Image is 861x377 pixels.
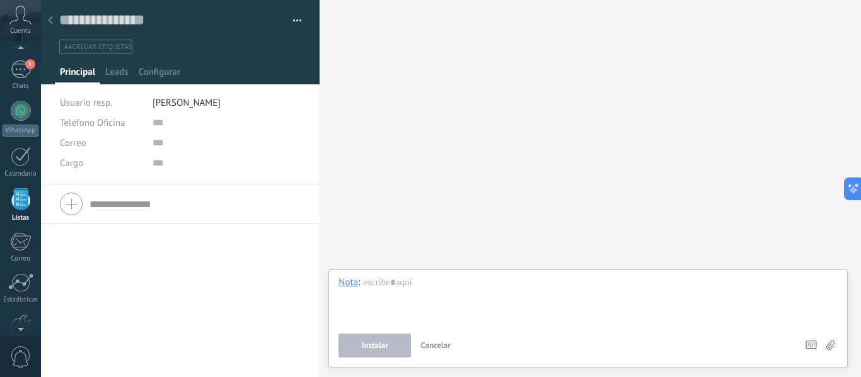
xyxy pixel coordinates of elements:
[3,82,39,91] div: Chats
[60,159,83,168] span: Cargo
[420,340,451,351] span: Cancelar
[60,117,125,129] span: Teléfono Oficina
[25,59,35,69] span: 1
[139,66,180,84] span: Configurar
[60,66,95,84] span: Principal
[10,27,31,35] span: Cuenta
[60,133,86,153] button: Correo
[338,334,411,357] button: Instalar
[60,113,125,133] button: Teléfono Oficina
[358,276,360,289] span: :
[362,341,388,350] span: Instalar
[60,153,143,173] div: Cargo
[60,97,112,109] span: Usuario resp.
[415,334,456,357] button: Cancelar
[105,66,129,84] span: Leads
[153,97,221,109] span: [PERSON_NAME]
[3,125,38,137] div: WhatsApp
[3,296,39,304] div: Estadísticas
[60,93,143,113] div: Usuario resp.
[3,255,39,263] div: Correo
[60,137,86,149] span: Correo
[3,170,39,178] div: Calendario
[64,43,132,52] span: #agregar etiquetas
[3,214,39,222] div: Listas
